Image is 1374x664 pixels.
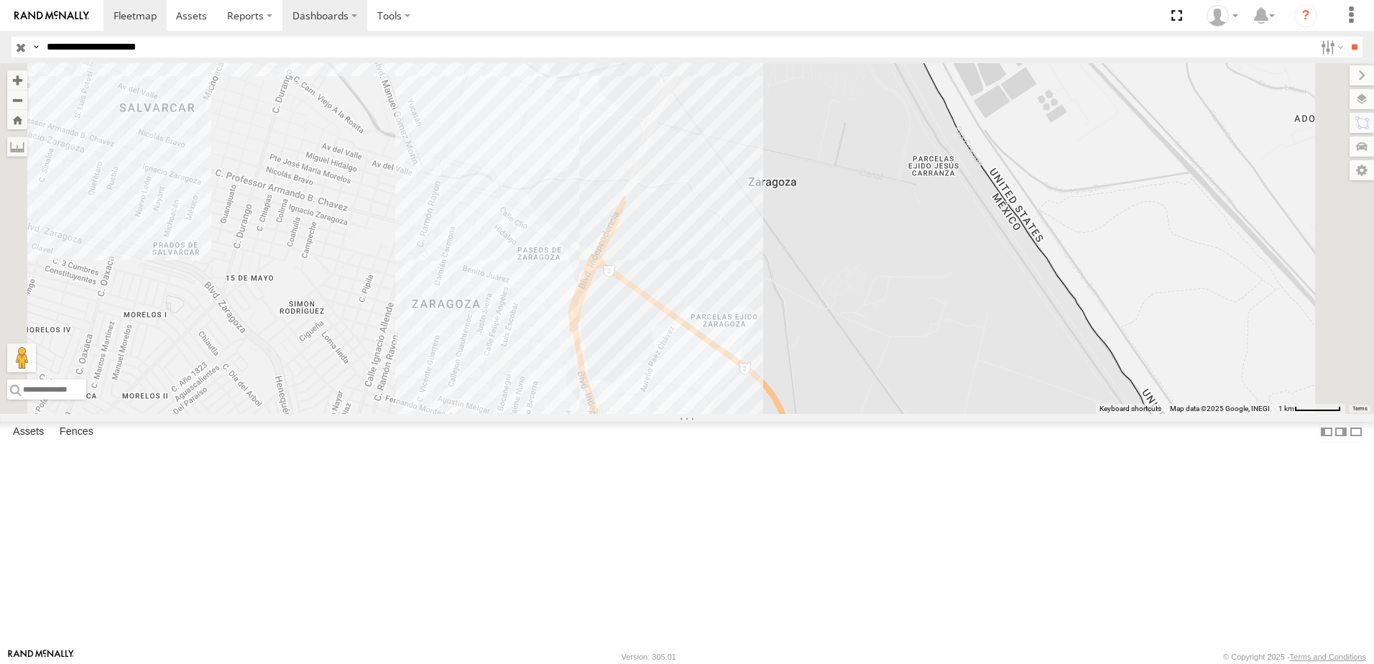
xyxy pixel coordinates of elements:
span: Map data ©2025 Google, INEGI [1170,405,1270,412]
a: Terms and Conditions [1290,653,1366,661]
button: Keyboard shortcuts [1099,404,1161,414]
a: Terms [1352,406,1368,412]
label: Dock Summary Table to the Left [1319,422,1334,443]
div: omar hernandez [1202,5,1243,27]
button: Zoom Home [7,110,27,129]
button: Drag Pegman onto the map to open Street View [7,343,36,372]
label: Search Query [30,37,42,57]
img: rand-logo.svg [14,11,89,21]
label: Map Settings [1350,160,1374,180]
label: Search Filter Options [1315,37,1346,57]
button: Zoom in [7,70,27,90]
label: Measure [7,137,27,157]
label: Dock Summary Table to the Right [1334,422,1348,443]
button: Zoom out [7,90,27,110]
label: Hide Summary Table [1349,422,1363,443]
label: Fences [52,422,101,442]
button: Map Scale: 1 km per 61 pixels [1274,404,1345,414]
a: Visit our Website [8,650,74,664]
span: 1 km [1278,405,1294,412]
div: Version: 305.01 [622,653,676,661]
label: Assets [6,422,51,442]
div: © Copyright 2025 - [1223,653,1366,661]
i: ? [1294,4,1317,27]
